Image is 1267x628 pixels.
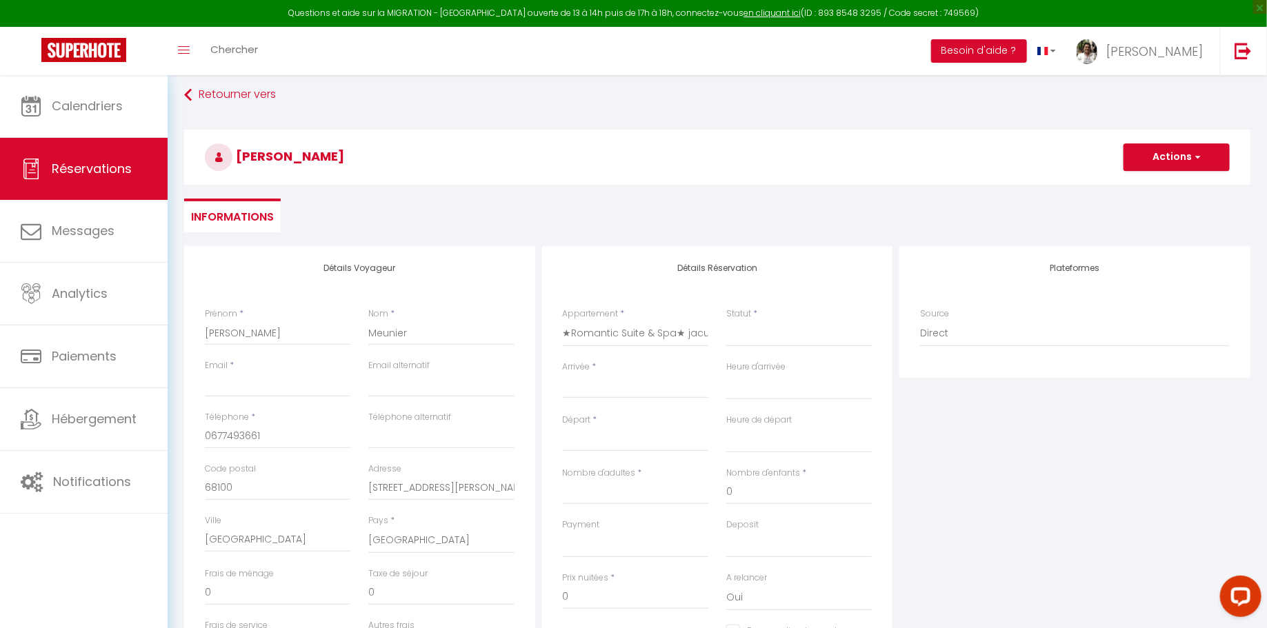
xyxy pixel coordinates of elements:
label: Source [920,307,949,321]
span: Réservations [52,160,132,177]
a: Chercher [200,27,268,75]
label: Arrivée [563,361,590,374]
label: Téléphone [205,411,249,424]
label: Pays [368,514,388,527]
button: Besoin d'aide ? [931,39,1027,63]
label: Frais de ménage [205,567,274,580]
img: logout [1235,42,1252,59]
a: ... [PERSON_NAME] [1066,27,1220,75]
label: Adresse [368,463,401,476]
label: Appartement [563,307,619,321]
label: Nombre d'adultes [563,467,636,480]
label: Nom [368,307,388,321]
span: [PERSON_NAME] [205,148,344,165]
h4: Détails Voyageur [205,263,515,273]
h4: Détails Réservation [563,263,872,273]
label: Payment [563,518,600,531]
label: Départ [563,414,591,427]
iframe: LiveChat chat widget [1209,570,1267,628]
label: Statut [726,307,751,321]
span: [PERSON_NAME] [1106,43,1203,60]
li: Informations [184,199,281,232]
span: Notifications [53,473,131,490]
label: Email alternatif [368,359,430,372]
label: Deposit [726,518,759,531]
label: Prénom [205,307,237,321]
label: A relancer [726,571,767,585]
label: Heure de départ [726,414,792,427]
span: Calendriers [52,97,123,114]
button: Actions [1124,143,1230,171]
label: Taxe de séjour [368,567,428,580]
span: Hébergement [52,410,137,427]
a: en cliquant ici [744,7,801,19]
label: Heure d'arrivée [726,361,786,374]
h4: Plateformes [920,263,1230,273]
label: Téléphone alternatif [368,411,451,424]
a: Retourner vers [184,83,1250,108]
label: Ville [205,514,221,527]
span: Analytics [52,285,108,302]
label: Nombre d'enfants [726,467,800,480]
span: Chercher [210,42,258,57]
img: ... [1077,39,1097,64]
span: Messages [52,222,114,239]
label: Code postal [205,463,256,476]
span: Paiements [52,347,117,365]
label: Email [205,359,228,372]
img: Super Booking [41,38,126,62]
label: Prix nuitées [563,571,609,585]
